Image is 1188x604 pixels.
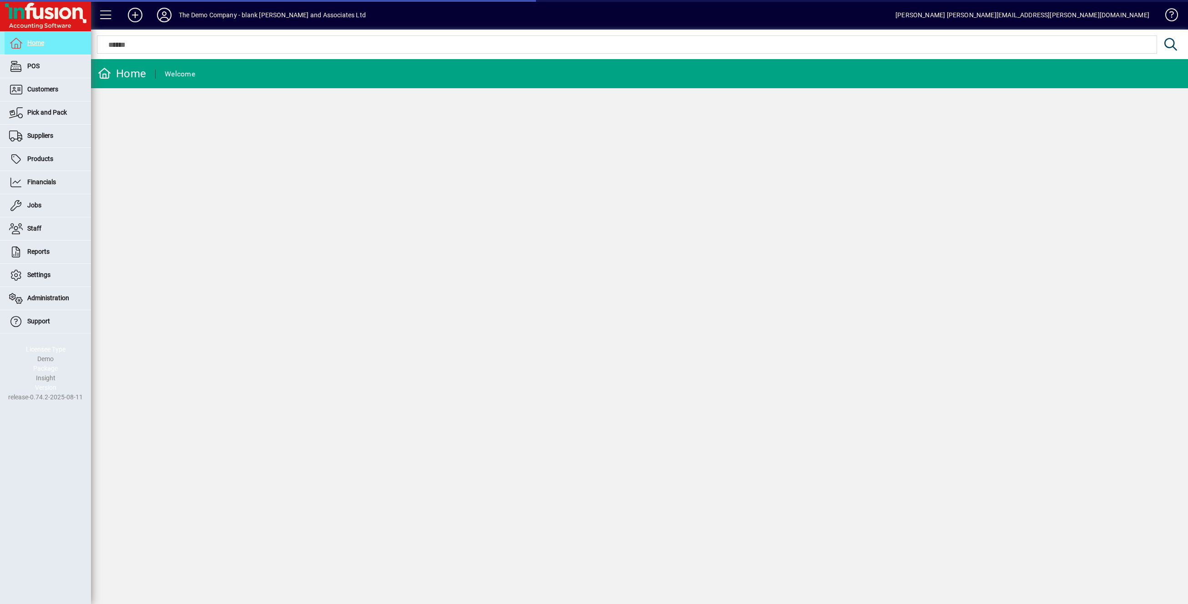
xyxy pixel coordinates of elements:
a: Settings [5,264,91,287]
span: Suppliers [27,132,53,139]
button: Profile [150,7,179,23]
span: Version [35,384,56,391]
a: Knowledge Base [1158,2,1177,31]
a: Suppliers [5,125,91,147]
a: Financials [5,171,91,194]
a: Products [5,148,91,171]
a: Customers [5,78,91,101]
span: Administration [27,294,69,302]
div: Welcome [165,67,195,81]
a: Pick and Pack [5,101,91,124]
a: Administration [5,287,91,310]
span: Support [27,317,50,325]
span: Financials [27,178,56,186]
span: Customers [27,86,58,93]
span: Reports [27,248,50,255]
span: Settings [27,271,51,278]
span: Pick and Pack [27,109,67,116]
a: Jobs [5,194,91,217]
div: The Demo Company - blank [PERSON_NAME] and Associates Ltd [179,8,366,22]
a: POS [5,55,91,78]
span: Package [33,365,58,372]
span: Staff [27,225,41,232]
button: Add [121,7,150,23]
span: Jobs [27,201,41,209]
span: Products [27,155,53,162]
a: Staff [5,217,91,240]
div: [PERSON_NAME] [PERSON_NAME][EMAIL_ADDRESS][PERSON_NAME][DOMAIN_NAME] [895,8,1149,22]
span: Licensee Type [26,346,66,353]
a: Support [5,310,91,333]
span: Home [27,39,44,46]
span: POS [27,62,40,70]
div: Home [98,66,146,81]
a: Reports [5,241,91,263]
